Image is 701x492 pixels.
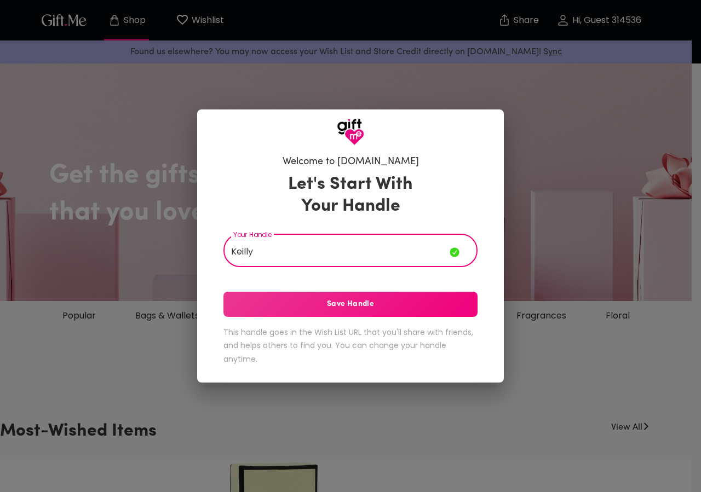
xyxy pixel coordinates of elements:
[337,118,364,146] img: GiftMe Logo
[274,173,427,217] h3: Let's Start With Your Handle
[223,236,450,267] input: Your Handle
[283,155,419,169] h6: Welcome to [DOMAIN_NAME]
[223,298,478,310] span: Save Handle
[223,326,478,366] h6: This handle goes in the Wish List URL that you'll share with friends, and helps others to find yo...
[223,292,478,317] button: Save Handle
